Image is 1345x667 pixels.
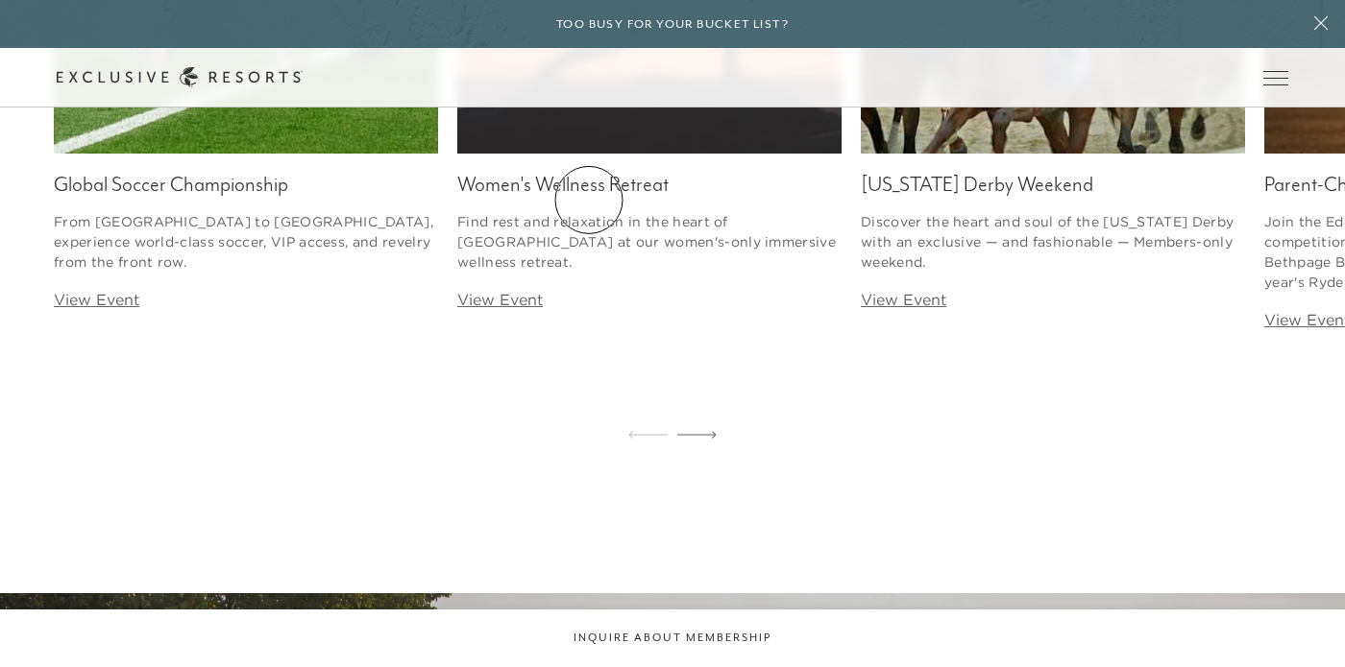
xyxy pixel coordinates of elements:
[1263,71,1288,84] button: Open navigation
[861,212,1245,273] figcaption: Discover the heart and soul of the [US_STATE] Derby with an exclusive — and fashionable — Members...
[54,290,139,309] a: View Event
[1257,579,1345,667] iframe: Qualified Messenger
[457,290,543,309] a: View Event
[861,173,1245,197] figcaption: [US_STATE] Derby Weekend
[54,212,438,273] figcaption: From [GEOGRAPHIC_DATA] to [GEOGRAPHIC_DATA], experience world-class soccer, VIP access, and revel...
[54,173,438,197] figcaption: Global Soccer Championship
[457,212,842,273] figcaption: Find rest and relaxation in the heart of [GEOGRAPHIC_DATA] at our women's-only immersive wellness...
[556,15,789,34] h6: Too busy for your bucket list?
[457,173,842,197] figcaption: Women's Wellness Retreat
[861,290,946,309] a: View Event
